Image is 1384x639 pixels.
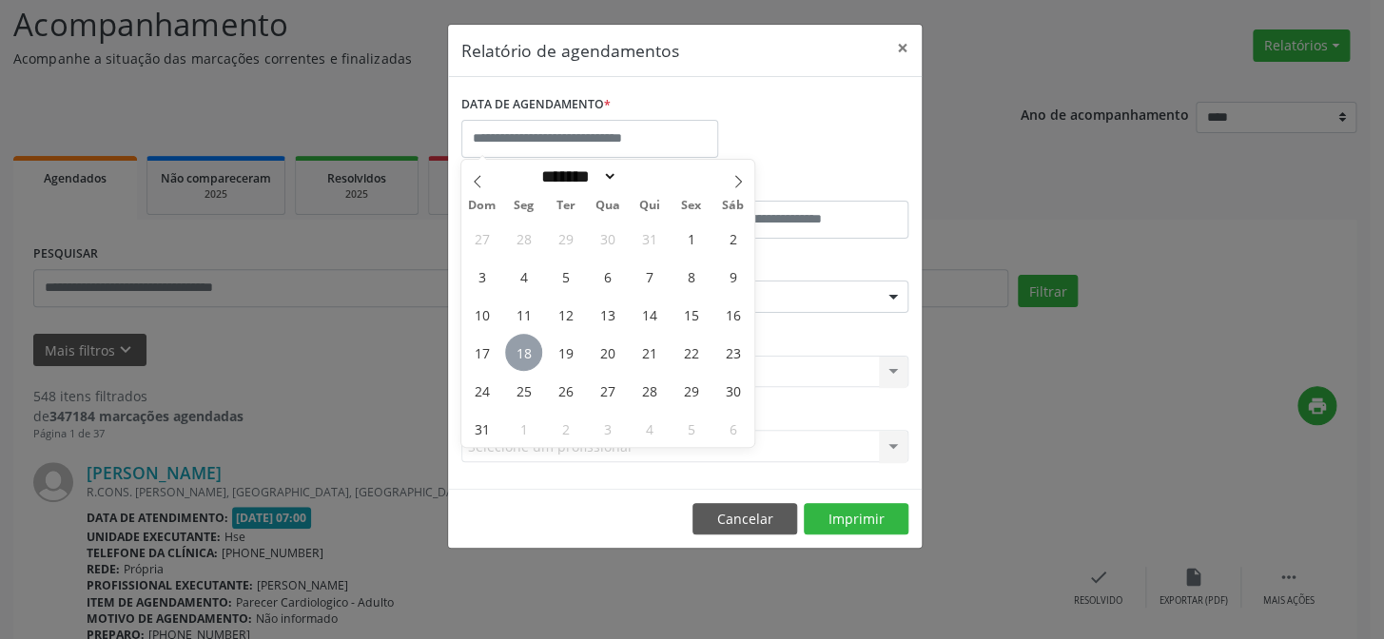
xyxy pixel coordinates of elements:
[631,296,668,333] span: Agosto 14, 2025
[589,296,626,333] span: Agosto 13, 2025
[545,200,587,212] span: Ter
[629,200,671,212] span: Qui
[547,334,584,371] span: Agosto 19, 2025
[714,372,751,409] span: Agosto 30, 2025
[804,503,908,535] button: Imprimir
[463,372,500,409] span: Agosto 24, 2025
[463,296,500,333] span: Agosto 10, 2025
[671,200,712,212] span: Sex
[589,334,626,371] span: Agosto 20, 2025
[617,166,680,186] input: Year
[690,171,908,201] label: ATÉ
[505,410,542,447] span: Setembro 1, 2025
[589,258,626,295] span: Agosto 6, 2025
[712,200,754,212] span: Sáb
[673,296,710,333] span: Agosto 15, 2025
[631,372,668,409] span: Agosto 28, 2025
[631,334,668,371] span: Agosto 21, 2025
[589,372,626,409] span: Agosto 27, 2025
[463,258,500,295] span: Agosto 3, 2025
[463,220,500,257] span: Julho 27, 2025
[547,258,584,295] span: Agosto 5, 2025
[589,410,626,447] span: Setembro 3, 2025
[714,296,751,333] span: Agosto 16, 2025
[673,410,710,447] span: Setembro 5, 2025
[463,410,500,447] span: Agosto 31, 2025
[505,334,542,371] span: Agosto 18, 2025
[547,410,584,447] span: Setembro 2, 2025
[505,296,542,333] span: Agosto 11, 2025
[547,220,584,257] span: Julho 29, 2025
[631,220,668,257] span: Julho 31, 2025
[673,258,710,295] span: Agosto 8, 2025
[673,372,710,409] span: Agosto 29, 2025
[505,220,542,257] span: Julho 28, 2025
[463,334,500,371] span: Agosto 17, 2025
[505,258,542,295] span: Agosto 4, 2025
[714,220,751,257] span: Agosto 2, 2025
[714,410,751,447] span: Setembro 6, 2025
[461,38,679,63] h5: Relatório de agendamentos
[503,200,545,212] span: Seg
[505,372,542,409] span: Agosto 25, 2025
[673,220,710,257] span: Agosto 1, 2025
[631,258,668,295] span: Agosto 7, 2025
[714,258,751,295] span: Agosto 9, 2025
[547,296,584,333] span: Agosto 12, 2025
[589,220,626,257] span: Julho 30, 2025
[547,372,584,409] span: Agosto 26, 2025
[631,410,668,447] span: Setembro 4, 2025
[884,25,922,71] button: Close
[587,200,629,212] span: Qua
[692,503,797,535] button: Cancelar
[461,200,503,212] span: Dom
[461,90,611,120] label: DATA DE AGENDAMENTO
[535,166,618,186] select: Month
[714,334,751,371] span: Agosto 23, 2025
[673,334,710,371] span: Agosto 22, 2025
